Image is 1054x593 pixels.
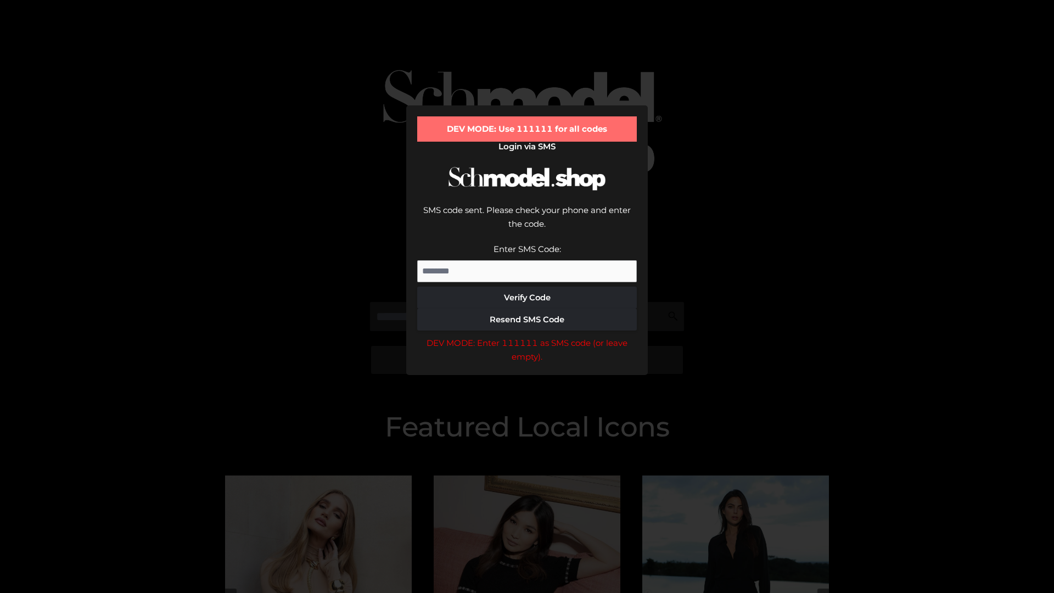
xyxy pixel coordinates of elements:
[417,287,637,309] button: Verify Code
[445,157,609,200] img: Schmodel Logo
[417,116,637,142] div: DEV MODE: Use 111111 for all codes
[417,203,637,242] div: SMS code sent. Please check your phone and enter the code.
[417,336,637,364] div: DEV MODE: Enter 111111 as SMS code (or leave empty).
[417,142,637,152] h2: Login via SMS
[417,309,637,331] button: Resend SMS Code
[494,244,561,254] label: Enter SMS Code:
